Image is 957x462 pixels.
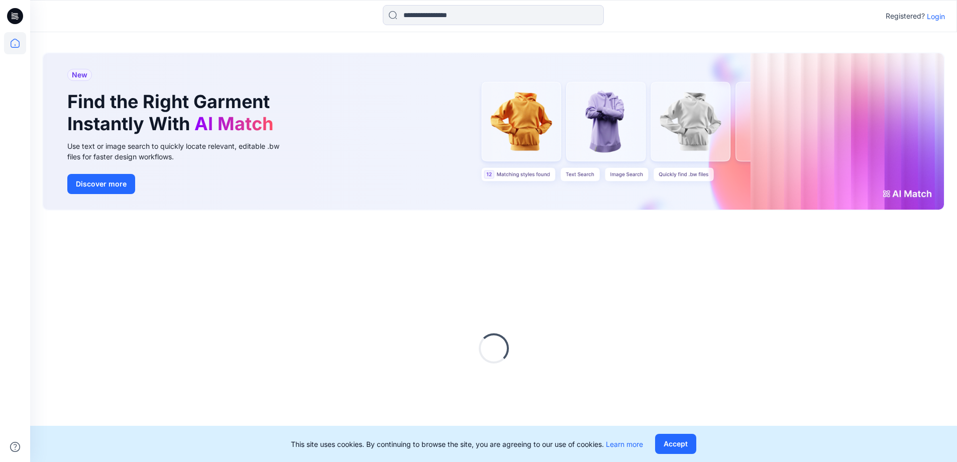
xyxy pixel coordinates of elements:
button: Discover more [67,174,135,194]
p: Registered? [886,10,925,22]
p: Login [927,11,945,22]
h1: Find the Right Garment Instantly With [67,91,278,134]
div: Use text or image search to quickly locate relevant, editable .bw files for faster design workflows. [67,141,293,162]
a: Learn more [606,440,643,448]
button: Accept [655,434,696,454]
span: AI Match [194,113,273,135]
span: New [72,69,87,81]
p: This site uses cookies. By continuing to browse the site, you are agreeing to our use of cookies. [291,439,643,449]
